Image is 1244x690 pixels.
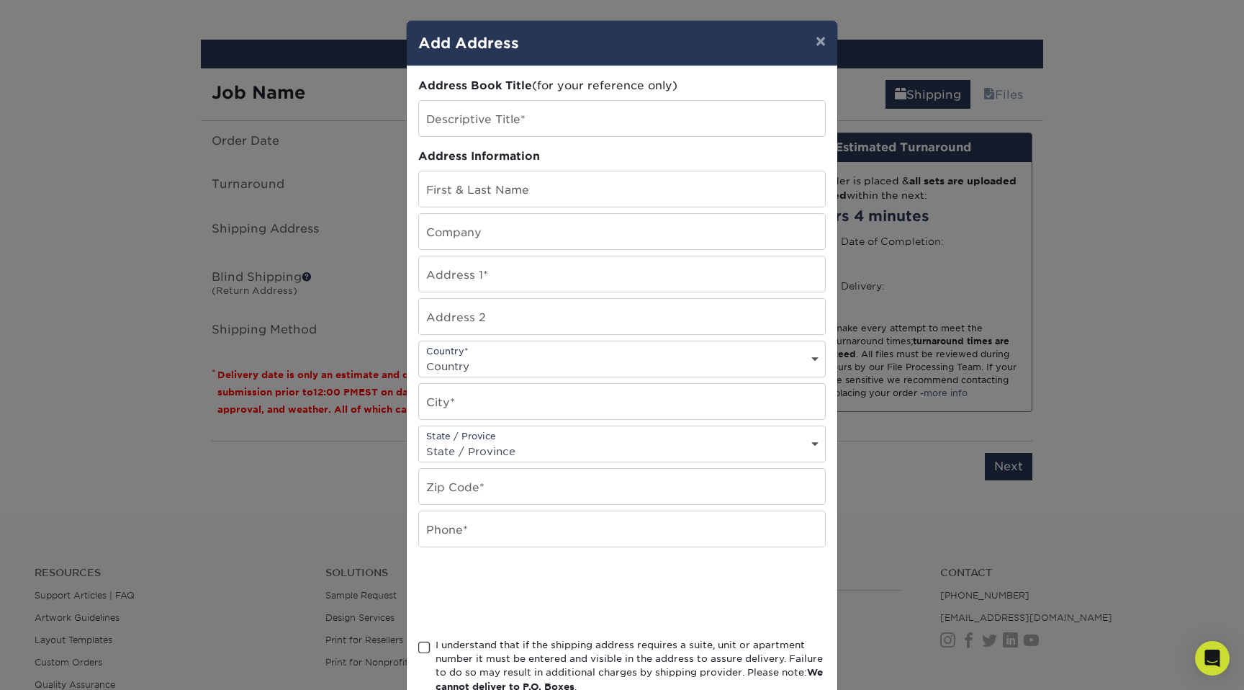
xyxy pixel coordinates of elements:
iframe: reCAPTCHA [418,565,637,621]
button: × [804,21,837,61]
div: (for your reference only) [418,78,826,94]
div: Open Intercom Messenger [1195,641,1230,676]
h4: Add Address [418,32,826,54]
div: Address Information [418,148,826,165]
span: Address Book Title [418,79,532,92]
